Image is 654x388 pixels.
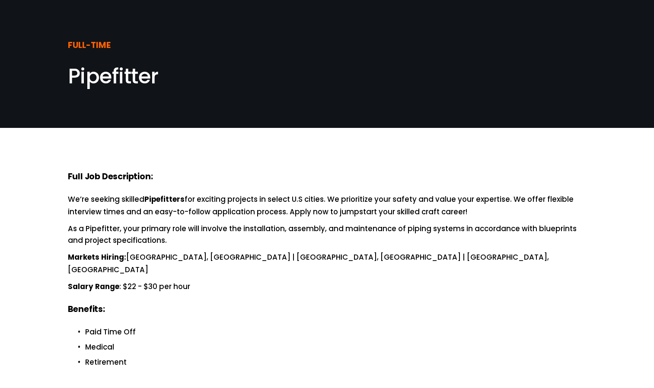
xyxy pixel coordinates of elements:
[68,39,111,53] strong: FULL-TIME
[144,194,185,206] strong: Pipefitters
[85,341,587,353] p: Medical
[68,251,587,276] p: [GEOGRAPHIC_DATA], [GEOGRAPHIC_DATA] | [GEOGRAPHIC_DATA], [GEOGRAPHIC_DATA] | [GEOGRAPHIC_DATA], ...
[68,281,119,293] strong: Salary Range
[68,281,587,293] p: : $22 - $30 per hour
[68,62,159,91] span: Pipefitter
[85,326,587,338] p: Paid Time Off
[85,356,587,368] p: Retirement
[68,303,105,317] strong: Benefits:
[68,170,153,184] strong: Full Job Description:
[68,194,587,218] p: We’re seeking skilled for exciting projects in select U.S cities. We prioritize your safety and v...
[68,251,126,264] strong: Markets Hiring:
[68,223,587,246] p: As a Pipefitter, your primary role will involve the installation, assembly, and maintenance of pi...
